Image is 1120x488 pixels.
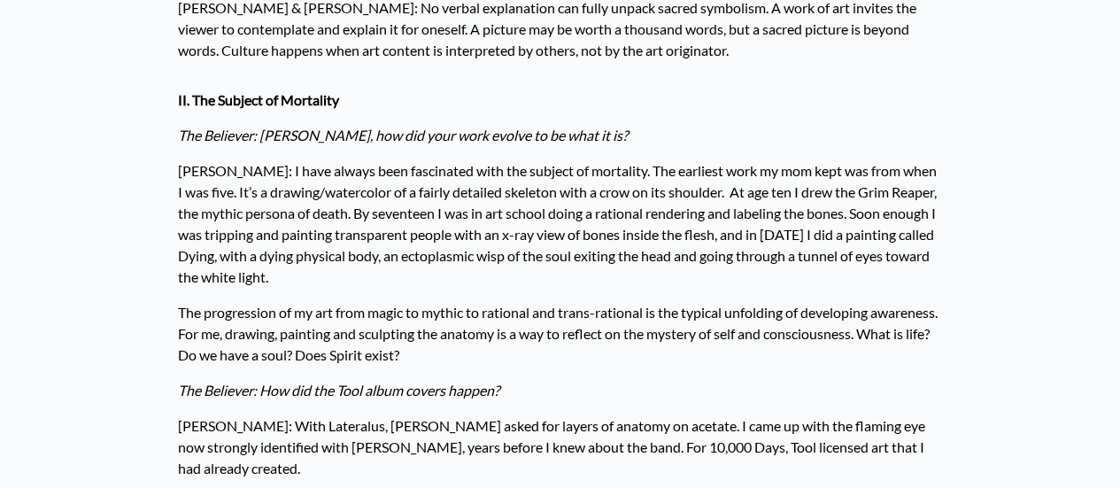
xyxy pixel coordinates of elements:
[178,90,339,107] strong: II. The Subject of Mortality
[178,152,943,294] p: [PERSON_NAME]: I have always been fascinated with the subject of mortality. The earliest work my ...
[178,407,943,485] p: [PERSON_NAME]: With Lateralus, [PERSON_NAME] asked for layers of anatomy on acetate. I came up wi...
[178,294,943,372] p: The progression of my art from magic to mythic to rational and trans-rational is the typical unfo...
[178,126,628,143] em: The Believer: [PERSON_NAME], how did your work evolve to be what it is?
[178,381,499,398] em: The Believer: How did the Tool album covers happen?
